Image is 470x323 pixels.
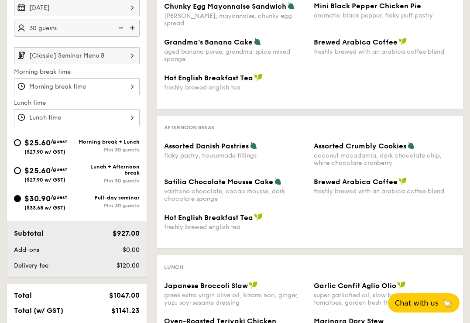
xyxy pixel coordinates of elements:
input: $30.90/guest($33.68 w/ GST)Full-day seminarMin 30 guests [14,195,21,202]
div: valrhona chocolate, cacao mousse, dark chocolate sponge [164,188,307,203]
div: Full-day seminar [77,195,140,201]
img: icon-vegan.f8ff3823.svg [249,281,257,289]
input: Lunch time [14,109,140,126]
span: ($27.90 w/ GST) [24,149,65,155]
img: icon-vegetarian.fe4039eb.svg [250,141,257,149]
div: Lunch + Afternoon break [77,164,140,176]
img: icon-vegetarian.fe4039eb.svg [407,141,415,149]
input: Number of guests [14,20,140,37]
span: Delivery fee [14,262,48,269]
span: Afternoon break [164,124,215,131]
div: freshly brewed with an arabica coffee blend [314,188,456,195]
div: aromatic black pepper, flaky puff pastry [314,12,456,19]
input: Morning break time [14,78,140,95]
img: icon-vegetarian.fe4039eb.svg [254,38,261,45]
div: flaky pastry, housemade fillings [164,152,307,159]
span: Brewed Arabica Coffee [314,38,398,46]
span: $25.60 [24,166,51,175]
div: Min 30 guests [77,178,140,184]
div: Morning break + Lunch [77,139,140,145]
span: $30.90 [24,194,51,203]
span: /guest [51,194,67,200]
span: Garlic Confit Aglio Olio [314,282,396,290]
label: Lunch time [14,99,140,107]
span: Subtotal [14,229,44,237]
span: Total (w/ GST) [14,306,63,315]
img: icon-vegan.f8ff3823.svg [254,213,263,221]
img: icon-reduce.1d2dbef1.svg [113,20,127,36]
span: $120.00 [117,262,140,269]
span: ($27.90 w/ GST) [24,177,65,183]
span: Brewed Arabica Coffee [314,178,398,186]
label: Morning break time [14,68,140,76]
img: icon-chevron-right.3c0dfbd6.svg [125,47,140,64]
span: $0.00 [123,246,140,254]
span: ($33.68 w/ GST) [24,205,65,211]
span: $25.60 [24,138,51,148]
span: Satilia Chocolate Mousse Cake [164,178,273,186]
span: Total [14,291,32,299]
div: freshly brewed english tea [164,84,307,91]
img: icon-vegan.f8ff3823.svg [398,177,407,185]
span: Chat with us [395,299,439,307]
div: aged banana puree, grandma' spice mixed sponge [164,48,307,63]
span: Assorted Crumbly Cookies [314,142,406,150]
span: Chunky Egg Mayonnaise Sandwich [164,2,286,10]
div: [PERSON_NAME], mayonnaise, chunky egg spread [164,12,307,27]
span: Lunch [164,264,183,270]
div: freshly brewed english tea [164,223,307,231]
div: coconut macadamia, dark chocolate chip, white chocolate cranberry [314,152,456,167]
img: icon-vegan.f8ff3823.svg [398,38,407,45]
div: greek extra virgin olive oil, kizami nori, ginger, yuzu soy-sesame dressing [164,292,307,306]
img: icon-vegan.f8ff3823.svg [397,281,406,289]
span: Assorted Danish Pastries [164,142,249,150]
span: Add-ons [14,246,39,254]
span: Hot English Breakfast Tea [164,213,253,222]
div: freshly brewed with an arabica coffee blend [314,48,456,55]
span: $1047.00 [109,291,140,299]
span: Grandma's Banana Cake [164,38,253,46]
span: 🦙 [442,298,453,308]
img: icon-add.58712e84.svg [127,20,140,36]
img: icon-vegan.f8ff3823.svg [254,73,263,81]
span: $1141.23 [111,306,140,315]
input: $25.60/guest($27.90 w/ GST)Lunch + Afternoon breakMin 30 guests [14,167,21,174]
span: Hot English Breakfast Tea [164,74,253,82]
button: Chat with us🦙 [388,293,460,313]
span: Mini Black Pepper Chicken Pie [314,2,421,10]
div: Min 30 guests [77,203,140,209]
span: $927.00 [113,229,140,237]
span: Japanese Broccoli Slaw [164,282,248,290]
img: icon-vegetarian.fe4039eb.svg [287,2,295,10]
div: super garlicfied oil, slow baked cherry tomatoes, garden fresh thyme [314,292,456,306]
span: /guest [51,166,67,172]
span: /guest [51,138,67,144]
input: $25.60/guest($27.90 w/ GST)Morning break + LunchMin 30 guests [14,139,21,146]
div: Min 30 guests [77,147,140,153]
img: icon-vegetarian.fe4039eb.svg [274,177,282,185]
